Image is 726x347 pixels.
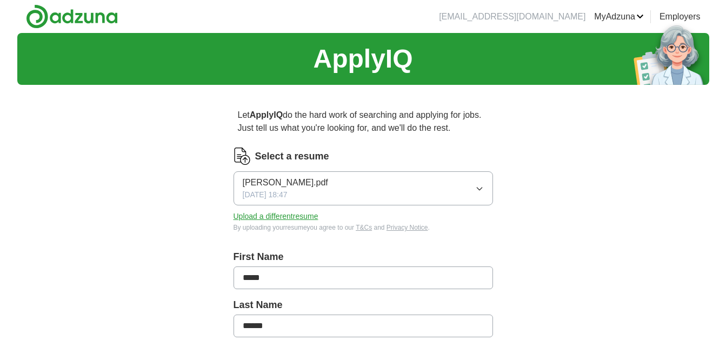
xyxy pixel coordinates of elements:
li: [EMAIL_ADDRESS][DOMAIN_NAME] [439,10,585,23]
strong: ApplyIQ [250,110,283,119]
a: Privacy Notice [387,224,428,231]
img: Adzuna logo [26,4,118,29]
label: First Name [234,250,493,264]
span: [PERSON_NAME].pdf [243,176,328,189]
a: MyAdzuna [594,10,644,23]
a: Employers [660,10,701,23]
div: By uploading your resume you agree to our and . [234,223,493,232]
h1: ApplyIQ [313,39,412,78]
label: Select a resume [255,149,329,164]
img: CV Icon [234,148,251,165]
p: Let do the hard work of searching and applying for jobs. Just tell us what you're looking for, an... [234,104,493,139]
label: Last Name [234,298,493,312]
button: Upload a differentresume [234,211,318,222]
span: [DATE] 18:47 [243,189,288,201]
button: [PERSON_NAME].pdf[DATE] 18:47 [234,171,493,205]
a: T&Cs [356,224,372,231]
